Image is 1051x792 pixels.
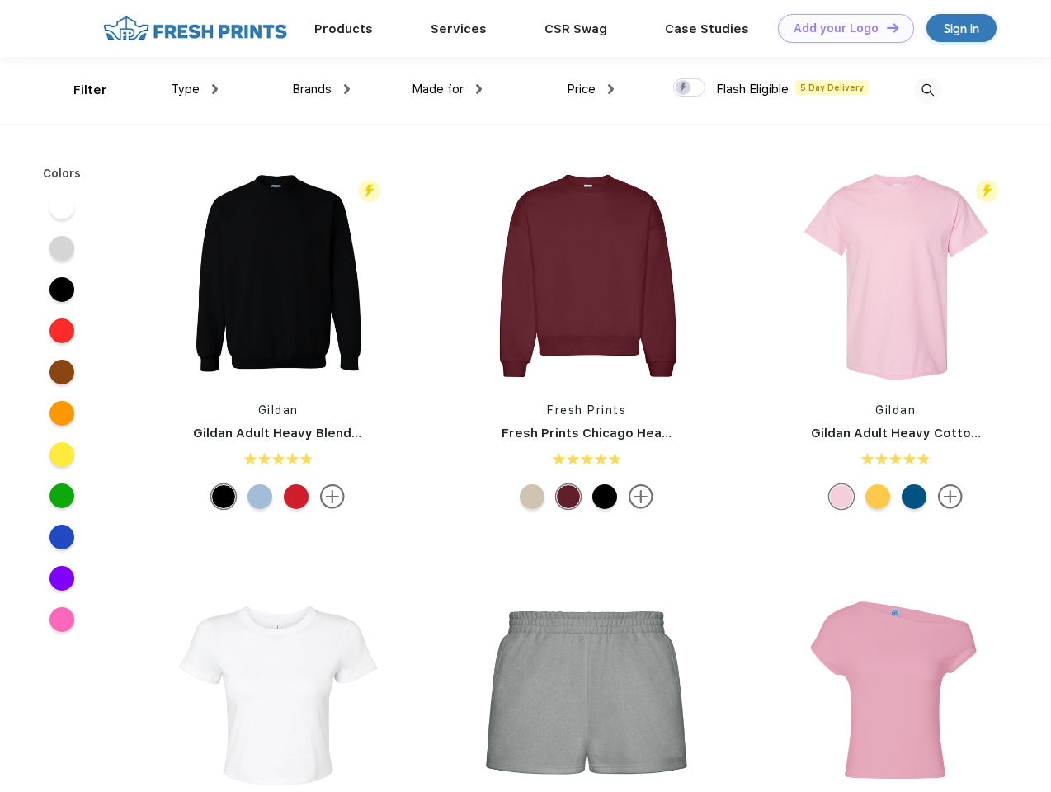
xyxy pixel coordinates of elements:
span: Made for [412,82,464,97]
span: Price [567,82,596,97]
a: Gildan Adult Heavy Cotton T-Shirt [811,426,1025,441]
a: Products [314,21,373,36]
div: Colors [31,165,94,182]
a: Fresh Prints Chicago Heavyweight Crewneck [502,426,786,441]
img: more.svg [320,484,345,509]
a: Gildan [258,403,299,417]
div: Sign in [944,19,979,38]
span: Brands [292,82,332,97]
img: dropdown.png [344,84,350,94]
img: fo%20logo%202.webp [98,14,292,43]
img: more.svg [629,484,653,509]
a: Gildan Adult Heavy Blend Adult 8 Oz. 50/50 Fleece Crew [193,426,547,441]
a: Fresh Prints [547,403,626,417]
img: flash_active_toggle.svg [976,180,998,202]
div: Antique Sapphire [902,484,926,509]
a: Gildan [875,403,916,417]
div: Add your Logo [794,21,879,35]
img: func=resize&h=266 [477,166,696,385]
span: 5 Day Delivery [795,80,869,95]
div: Red [284,484,309,509]
div: Filter [73,81,107,100]
div: Light Pink [829,484,854,509]
div: Daisy [865,484,890,509]
img: func=resize&h=266 [168,166,388,385]
img: dropdown.png [608,84,614,94]
span: Flash Eligible [716,82,789,97]
a: Sign in [926,14,997,42]
div: Light Blue [247,484,272,509]
img: desktop_search.svg [914,77,941,104]
img: more.svg [938,484,963,509]
div: Crimson Red mto [556,484,581,509]
div: Sand [520,484,544,509]
img: func=resize&h=266 [786,166,1006,385]
img: dropdown.png [476,84,482,94]
img: flash_active_toggle.svg [358,180,380,202]
div: Black [592,484,617,509]
img: DT [887,23,898,32]
img: dropdown.png [212,84,218,94]
div: Black [211,484,236,509]
span: Type [171,82,200,97]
